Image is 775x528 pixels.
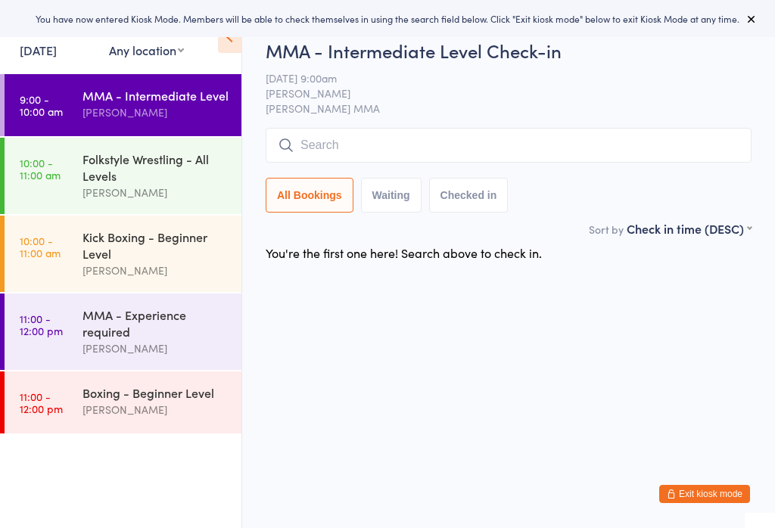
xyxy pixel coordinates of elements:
time: 10:00 - 11:00 am [20,157,61,181]
a: 11:00 -12:00 pmBoxing - Beginner Level[PERSON_NAME] [5,371,241,433]
button: Waiting [361,178,422,213]
div: [PERSON_NAME] [82,184,229,201]
div: Boxing - Beginner Level [82,384,229,401]
label: Sort by [589,222,624,237]
a: 10:00 -11:00 amFolkstyle Wrestling - All Levels[PERSON_NAME] [5,138,241,214]
div: MMA - Experience required [82,306,229,340]
div: [PERSON_NAME] [82,401,229,418]
button: Exit kiosk mode [659,485,750,503]
a: 10:00 -11:00 amKick Boxing - Beginner Level[PERSON_NAME] [5,216,241,292]
button: All Bookings [266,178,353,213]
time: 10:00 - 11:00 am [20,234,61,259]
span: [DATE] 9:00am [266,70,728,85]
time: 9:00 - 10:00 am [20,93,63,117]
a: 11:00 -12:00 pmMMA - Experience required[PERSON_NAME] [5,294,241,370]
button: Checked in [429,178,509,213]
h2: MMA - Intermediate Level Check-in [266,38,752,63]
div: You have now entered Kiosk Mode. Members will be able to check themselves in using the search fie... [24,12,751,25]
time: 11:00 - 12:00 pm [20,390,63,415]
span: [PERSON_NAME] [266,85,728,101]
a: 9:00 -10:00 amMMA - Intermediate Level[PERSON_NAME] [5,74,241,136]
div: MMA - Intermediate Level [82,87,229,104]
div: Kick Boxing - Beginner Level [82,228,229,262]
div: [PERSON_NAME] [82,340,229,357]
div: Any location [109,42,184,58]
div: Check in time (DESC) [627,220,752,237]
div: [PERSON_NAME] [82,262,229,279]
div: Folkstyle Wrestling - All Levels [82,151,229,184]
div: You're the first one here! Search above to check in. [266,244,542,261]
input: Search [266,128,752,163]
a: [DATE] [20,42,57,58]
span: [PERSON_NAME] MMA [266,101,752,116]
div: [PERSON_NAME] [82,104,229,121]
time: 11:00 - 12:00 pm [20,312,63,337]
